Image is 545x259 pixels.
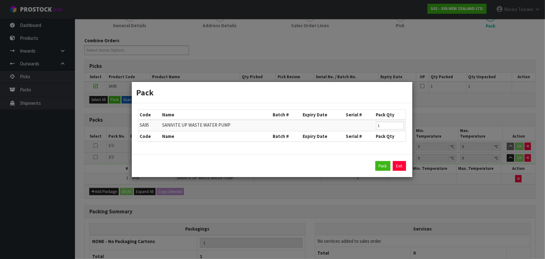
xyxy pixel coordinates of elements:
[138,110,161,120] th: Code
[140,122,149,128] span: SA95
[161,110,271,120] th: Name
[301,131,344,141] th: Expiry Date
[162,122,230,128] span: SANIVITE UP WASTE WATER PUMP
[344,131,374,141] th: Serial #
[271,110,301,120] th: Batch #
[301,110,344,120] th: Expiry Date
[393,161,406,171] a: Exit
[138,131,161,141] th: Code
[136,87,408,98] h3: Pack
[161,131,271,141] th: Name
[375,161,390,171] button: Pack
[374,131,406,141] th: Pack Qty
[374,110,406,120] th: Pack Qty
[344,110,374,120] th: Serial #
[271,131,301,141] th: Batch #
